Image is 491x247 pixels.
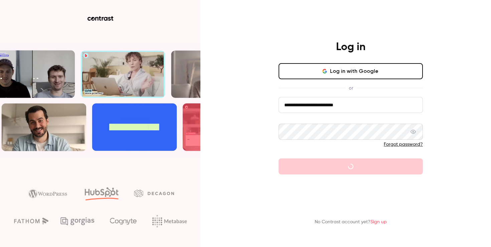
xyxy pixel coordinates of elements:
[370,220,387,224] a: Sign up
[336,40,365,54] h4: Log in
[384,142,423,147] a: Forgot password?
[315,219,387,226] p: No Contrast account yet?
[134,190,174,197] img: decagon
[345,85,356,92] span: or
[279,63,423,79] button: Log in with Google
